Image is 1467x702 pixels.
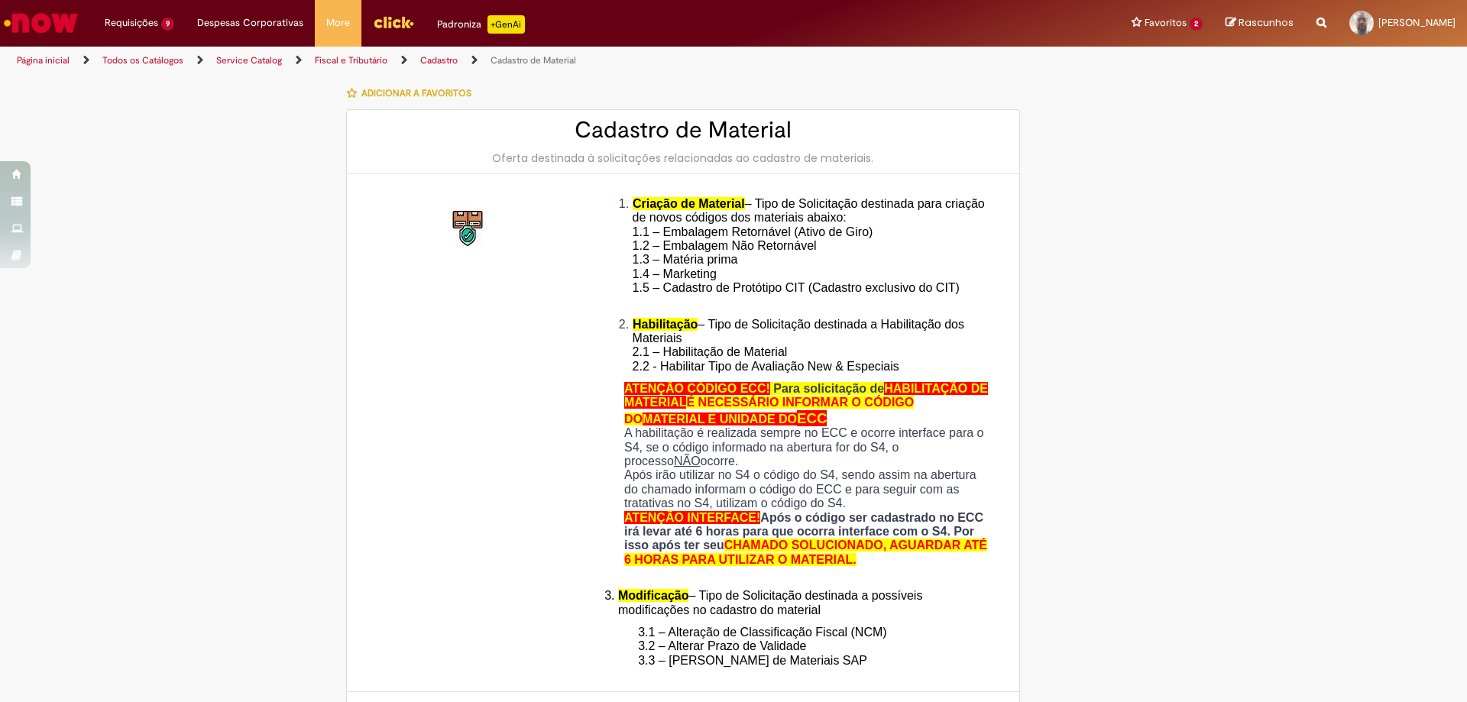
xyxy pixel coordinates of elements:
span: CHAMADO SOLUCIONADO, AGUARDAR ATÉ 6 HORAS PARA UTILIZAR O MATERIAL. [624,539,987,565]
span: 9 [161,18,174,31]
span: Habilitação [633,318,698,331]
a: Fiscal e Tributário [315,54,387,66]
img: ServiceNow [2,8,80,38]
span: Para solicitação de [773,382,884,395]
p: Após irão utilizar no S4 o código do S4, sendo assim na abertura do chamado informam o código do ... [624,468,993,510]
li: – Tipo de Solicitação destinada a possíveis modificações no cadastro do material [618,589,993,617]
span: MATERIAL E UNIDADE DO [643,412,797,425]
ul: Trilhas de página [11,47,967,75]
div: Padroniza [437,15,525,34]
img: Cadastro de Material [445,205,494,254]
strong: Após o código ser cadastrado no ECC irá levar até 6 horas para que ocorra interface com o S4. Por... [624,511,987,566]
span: More [326,15,350,31]
span: Favoritos [1145,15,1187,31]
span: Adicionar a Favoritos [361,87,471,99]
a: Service Catalog [216,54,282,66]
a: Página inicial [17,54,70,66]
p: +GenAi [487,15,525,34]
span: ECC [797,410,827,426]
p: A habilitação é realizada sempre no ECC e ocorre interface para o S4, se o código informado na ab... [624,426,993,468]
span: ATENÇÃO CÓDIGO ECC! [624,382,770,395]
span: Despesas Corporativas [197,15,303,31]
div: Oferta destinada à solicitações relacionadas ao cadastro de materiais. [362,150,1004,166]
span: Modificação [618,589,688,602]
span: [PERSON_NAME] [1378,16,1456,29]
button: Adicionar a Favoritos [346,77,480,109]
span: HABILITAÇÃO DE MATERIAL [624,382,988,409]
span: ATENÇÃO INTERFACE! [624,511,760,524]
h2: Cadastro de Material [362,118,1004,143]
img: click_logo_yellow_360x200.png [373,11,414,34]
a: Cadastro [420,54,458,66]
a: Cadastro de Material [491,54,576,66]
span: Requisições [105,15,158,31]
span: – Tipo de Solicitação destinada para criação de novos códigos dos materiais abaixo: 1.1 – Embalag... [633,197,985,309]
span: 3.1 – Alteração de Classificação Fiscal (NCM) 3.2 – Alterar Prazo de Validade 3.3 – [PERSON_NAME]... [638,626,886,667]
span: É NECESSÁRIO INFORMAR O CÓDIGO DO [624,396,914,425]
a: Todos os Catálogos [102,54,183,66]
span: – Tipo de Solicitação destinada a Habilitação dos Materiais 2.1 – Habilitação de Material 2.2 - H... [633,318,964,373]
span: 2 [1190,18,1203,31]
u: NÃO [674,455,701,467]
span: Rascunhos [1239,15,1294,30]
span: Criação de Material [633,197,745,210]
a: Rascunhos [1226,16,1294,31]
